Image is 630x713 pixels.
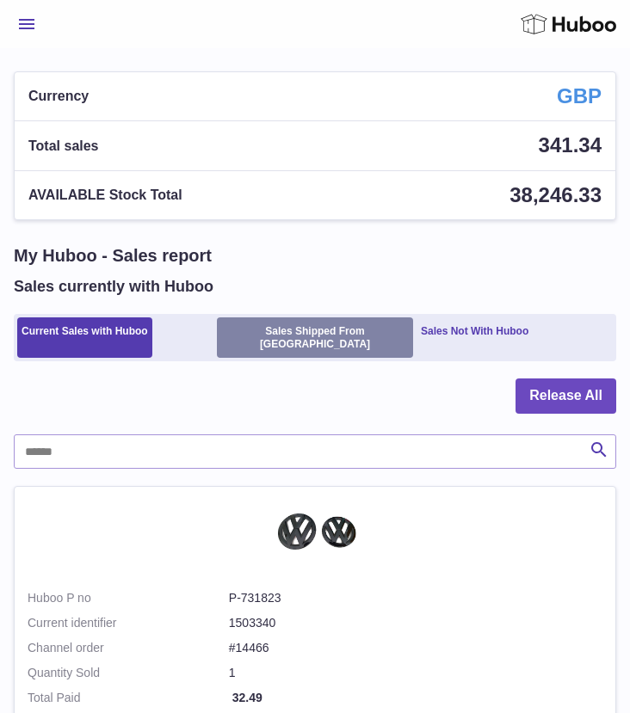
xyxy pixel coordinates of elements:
[28,665,229,681] strong: Quantity Sold
[14,244,616,267] h1: My Huboo - Sales report
[15,171,615,219] a: AVAILABLE Stock Total 38,246.33
[539,133,602,157] span: 341.34
[229,590,602,606] dd: P-731823
[28,640,229,656] dt: Channel order
[28,615,229,631] dt: Current identifier
[232,691,262,704] span: 32.49
[28,137,99,156] span: Total sales
[14,276,213,297] h2: Sales currently with Huboo
[28,590,229,606] dt: Huboo P no
[28,87,89,106] span: Currency
[217,317,413,358] a: Sales Shipped From [GEOGRAPHIC_DATA]
[557,83,602,110] strong: GBP
[510,183,602,206] span: 38,246.33
[28,186,182,205] span: AVAILABLE Stock Total
[17,317,152,358] a: Current Sales with Huboo
[272,500,358,564] img: IMG_20200711_003615344_6cc7a7f0-f2b6-40ad-82cb-4ab3d3bcb3ce.jpg
[15,121,615,169] a: Total sales 341.34
[229,640,602,656] dd: #14466
[28,690,229,706] strong: Total Paid
[229,615,602,631] dd: 1503340
[28,665,602,690] td: 1
[417,317,533,358] a: Sales Not With Huboo
[516,378,616,414] button: Release All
